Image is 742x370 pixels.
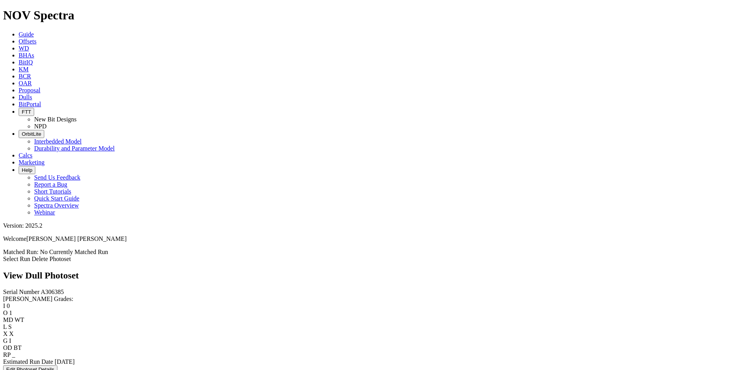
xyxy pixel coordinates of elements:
[9,337,11,344] span: I
[3,309,8,316] label: O
[19,94,32,100] a: Dulls
[34,209,55,216] a: Webinar
[34,188,71,195] a: Short Tutorials
[22,167,32,173] span: Help
[34,116,76,123] a: New Bit Designs
[19,87,40,93] a: Proposal
[19,45,29,52] a: WD
[34,174,80,181] a: Send Us Feedback
[19,166,35,174] button: Help
[19,152,33,159] a: Calcs
[15,316,24,323] span: WT
[3,358,53,365] label: Estimated Run Date
[19,108,34,116] button: FTT
[3,296,739,303] div: [PERSON_NAME] Grades:
[55,358,75,365] span: [DATE]
[3,337,8,344] label: G
[3,270,739,281] h2: View Dull Photoset
[34,138,81,145] a: Interbedded Model
[3,323,7,330] label: L
[9,309,12,316] span: 1
[19,59,33,66] a: BitIQ
[22,131,41,137] span: OrbitLite
[22,109,31,115] span: FTT
[19,159,45,166] a: Marketing
[14,344,21,351] span: BT
[3,222,739,229] div: Version: 2025.2
[3,249,38,255] span: Matched Run:
[19,38,36,45] a: Offsets
[19,73,31,80] a: BCR
[34,202,79,209] a: Spectra Overview
[19,31,34,38] a: Guide
[3,8,739,22] h1: NOV Spectra
[7,303,10,309] span: 0
[19,66,29,73] a: KM
[9,330,14,337] span: X
[40,249,108,255] span: No Currently Matched Run
[3,316,13,323] label: MD
[8,323,12,330] span: S
[19,130,44,138] button: OrbitLite
[3,289,40,295] label: Serial Number
[3,344,12,351] label: OD
[26,235,127,242] span: [PERSON_NAME] [PERSON_NAME]
[3,330,8,337] label: X
[34,195,79,202] a: Quick Start Guide
[3,256,30,262] a: Select Run
[34,145,115,152] a: Durability and Parameter Model
[19,52,34,59] a: BHAs
[3,303,5,309] label: I
[34,123,47,130] a: NPD
[34,181,67,188] a: Report a Bug
[41,289,64,295] span: A306385
[32,256,71,262] a: Delete Photoset
[19,101,41,107] a: BitPortal
[12,351,15,358] span: _
[19,80,32,86] a: OAR
[3,235,739,242] p: Welcome
[3,351,10,358] label: RP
